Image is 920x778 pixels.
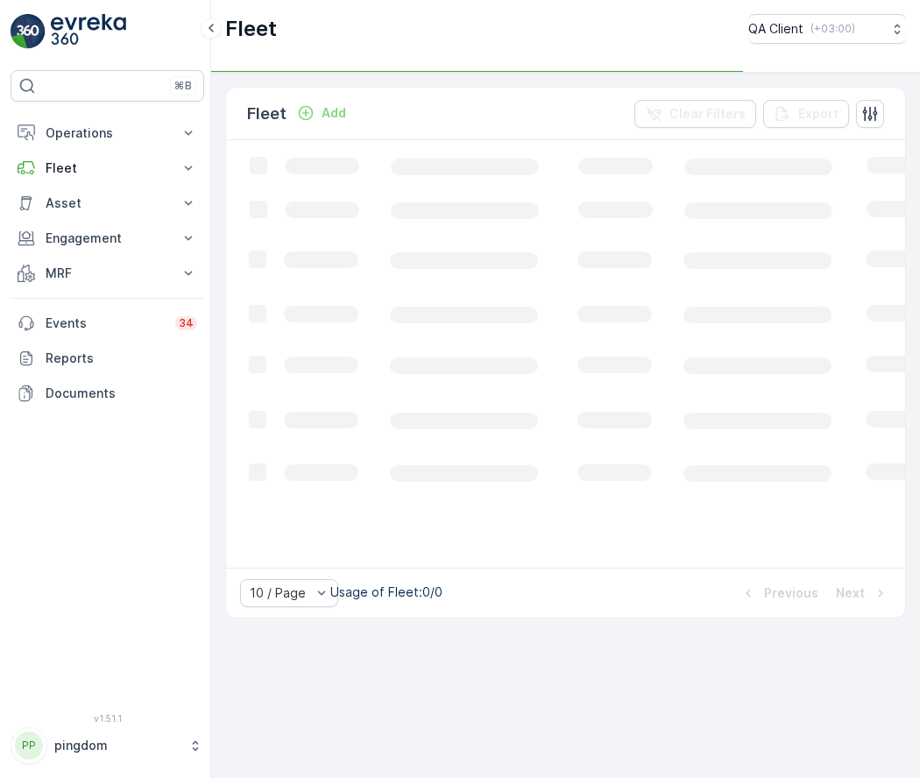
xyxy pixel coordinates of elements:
[54,737,180,754] p: pingdom
[11,151,204,186] button: Fleet
[290,103,353,124] button: Add
[46,124,169,142] p: Operations
[11,256,204,291] button: MRF
[46,385,197,402] p: Documents
[179,316,194,330] p: 34
[810,22,855,36] p: ( +03:00 )
[11,713,204,724] span: v 1.51.1
[46,350,197,367] p: Reports
[634,100,756,128] button: Clear Filters
[748,14,906,44] button: QA Client(+03:00)
[11,341,204,376] a: Reports
[11,116,204,151] button: Operations
[738,583,820,604] button: Previous
[11,14,46,49] img: logo
[330,583,442,601] p: Usage of Fleet : 0/0
[46,194,169,212] p: Asset
[836,584,865,602] p: Next
[763,100,849,128] button: Export
[247,102,287,126] p: Fleet
[46,315,165,332] p: Events
[798,105,839,123] p: Export
[748,20,803,38] p: QA Client
[11,727,204,764] button: PPpingdom
[46,230,169,247] p: Engagement
[11,306,204,341] a: Events34
[225,15,277,43] p: Fleet
[51,14,126,49] img: logo_light-DOdMpM7g.png
[764,584,818,602] p: Previous
[11,376,204,411] a: Documents
[11,186,204,221] button: Asset
[11,221,204,256] button: Engagement
[46,159,169,177] p: Fleet
[669,105,746,123] p: Clear Filters
[174,79,192,93] p: ⌘B
[834,583,891,604] button: Next
[322,104,346,122] p: Add
[15,732,43,760] div: PP
[46,265,169,282] p: MRF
